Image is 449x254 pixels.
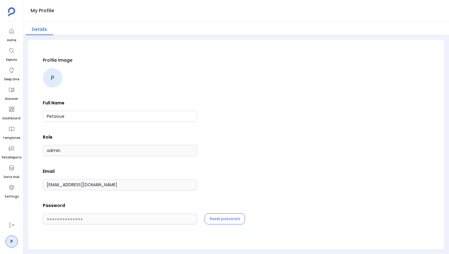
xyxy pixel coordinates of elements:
p: Role [43,134,429,140]
img: petavue logo [8,7,15,16]
a: Templates [3,123,20,140]
p: Profile Image [43,57,429,63]
button: Details [26,24,53,35]
a: Home [6,26,17,43]
span: PetaReports [2,155,21,160]
input: ●●●●●●●●●●●●●● [43,213,197,224]
p: Email [43,168,429,174]
a: Data Hub [4,162,19,180]
h1: My Profile [31,6,54,15]
a: P [5,235,18,248]
span: Dashboard [2,116,20,121]
input: Full Name [43,111,197,122]
p: Password [43,202,429,209]
a: Deep Dive [4,65,19,82]
span: Deep Dive [4,77,19,82]
p: Full Name [43,100,429,106]
a: Explore [6,45,17,62]
a: PetaReports [2,143,21,160]
button: Reset password [210,216,240,221]
span: Home [6,38,17,43]
a: Discover [5,84,18,101]
input: Role [43,145,197,156]
span: Settings [5,194,19,199]
div: P [43,68,62,88]
input: Email [43,179,197,190]
span: Templates [3,136,20,140]
a: Dashboard [2,104,20,121]
a: Settings [5,182,19,199]
span: Explore [6,57,17,62]
span: Discover [5,96,18,101]
span: Data Hub [4,175,19,180]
